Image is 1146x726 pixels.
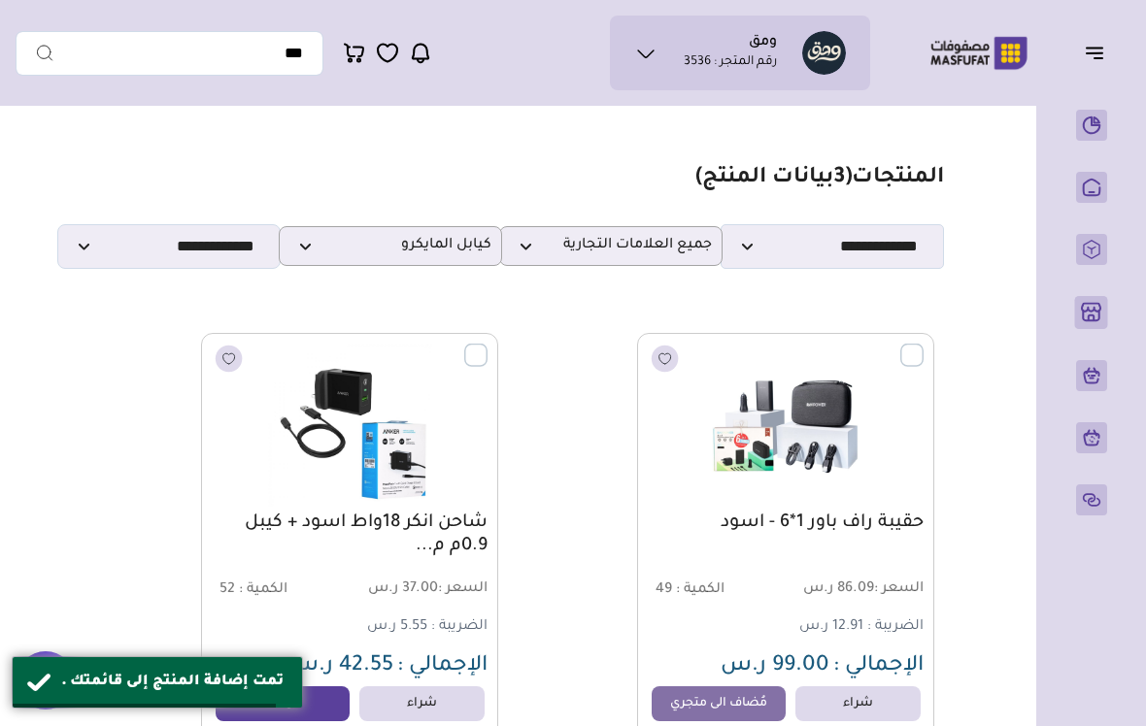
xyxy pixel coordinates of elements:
span: السعر : [438,581,488,597]
span: 12.91 ر.س [799,619,863,635]
span: السعر : [874,581,924,597]
span: جميع العلامات التجارية [510,237,712,255]
h1: المنتجات [695,165,944,193]
h1: ومق [749,34,777,53]
img: 202310101436-HQA2zcy2vQBbdgsQLvjbmVHhEtNJbKu3pfwWNiRf.jpg [649,344,923,507]
div: تمت إضافة المنتج إلى قائمتك . [61,672,287,693]
a: شراء [359,686,485,721]
div: كيابل المايكرو [304,226,502,266]
span: 42.55 ر.س [287,655,393,678]
span: كيابل المايكرو [289,237,491,255]
span: الإجمالي : [397,655,488,678]
span: 99.00 ر.س [721,655,829,678]
a: مُضاف الى متجري [652,686,787,721]
span: 37.00 ر.س [353,580,489,599]
div: جميع العلامات التجارية [525,226,724,266]
span: الضريبة : [431,619,488,635]
img: صالح [802,31,846,75]
span: 49 [656,582,672,598]
a: شاحن انكر 18واط اسود + كيبل 0.9م م... [212,511,488,558]
a: شراء [795,686,921,721]
span: الكمية : [676,582,725,598]
span: 86.09 ر.س [788,580,924,599]
span: 52 [219,582,235,598]
a: حقيبة راف باور 1*6 - اسود [648,511,924,535]
span: 5.55 ر.س [367,619,427,635]
span: ( بيانات المنتج) [695,167,852,190]
img: 202310101410-CluuzxXi9ROZYjmcQElY7ZTiPerGFEbzEw5Ktco3.jpg [213,344,487,507]
span: 3 [833,167,845,190]
span: الإجمالي : [833,655,924,678]
p: كيابل المايكرو [279,226,502,266]
span: الكمية : [239,582,287,598]
p: رقم المتجر : 3536 [684,53,777,73]
p: جميع العلامات التجارية [499,226,723,266]
span: الضريبة : [867,619,924,635]
img: Logo [917,34,1041,72]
